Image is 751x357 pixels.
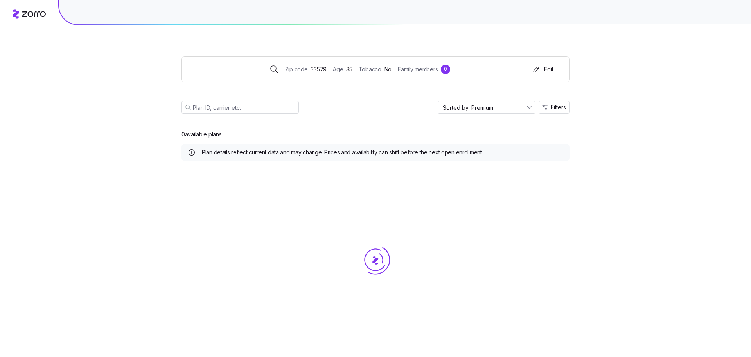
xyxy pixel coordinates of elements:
[311,65,327,74] span: 33579
[532,65,553,73] div: Edit
[441,65,450,74] div: 0
[285,65,308,74] span: Zip code
[333,65,343,74] span: Age
[539,101,570,114] button: Filters
[398,65,438,74] span: Family members
[346,65,352,74] span: 35
[528,63,557,76] button: Edit
[202,149,482,156] span: Plan details reflect current data and may change. Prices and availability can shift before the ne...
[181,130,222,138] span: 0 available plans
[359,65,381,74] span: Tobacco
[438,101,535,114] input: Sort by
[551,105,566,110] span: Filters
[181,101,299,114] input: Plan ID, carrier etc.
[384,65,392,74] span: No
